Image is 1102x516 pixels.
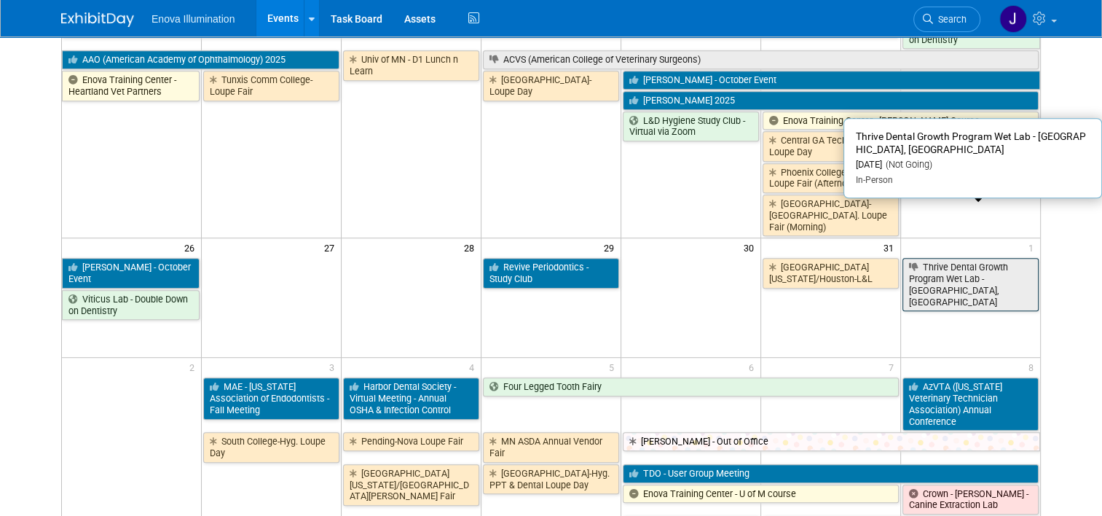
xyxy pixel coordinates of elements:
span: 29 [602,238,621,257]
a: Pending-Nova Loupe Fair [343,432,479,451]
span: 5 [607,358,621,376]
a: Thrive Dental Growth Program Wet Lab - [GEOGRAPHIC_DATA], [GEOGRAPHIC_DATA] [902,258,1039,311]
a: South College-Hyg. Loupe Day [203,432,339,462]
a: AzVTA ([US_STATE] Veterinary Technician Association) Annual Conference [902,378,1039,431]
span: 31 [882,238,900,257]
a: Harbor Dental Society - Virtual Meeting - Annual OSHA & Infection Control [343,378,479,419]
a: [PERSON_NAME] - October Event [62,258,200,288]
a: [GEOGRAPHIC_DATA][US_STATE]/[GEOGRAPHIC_DATA][PERSON_NAME] Fair [343,464,479,506]
a: Enova Training Center - Heartland Vet Partners [62,71,200,101]
a: TDO - User Group Meeting [623,464,1039,483]
a: [PERSON_NAME] - October Event [623,71,1040,90]
a: [GEOGRAPHIC_DATA][US_STATE]/Houston-L&L [763,258,899,288]
span: (Not Going) [882,159,932,170]
a: Tunxis Comm College-Loupe Fair [203,71,339,101]
span: 2 [188,358,201,376]
span: 8 [1027,358,1040,376]
a: Revive Periodontics - Study Club [483,258,619,288]
span: 3 [328,358,341,376]
a: Central GA Tech-Hyg. Loupe Day [763,131,899,161]
a: Phoenix College-Hyg. Loupe Fair (Afternoon) [763,163,899,193]
a: MAE - [US_STATE] Association of Endodontists - Fall Meeting [203,378,339,419]
img: Janelle Tlusty [999,5,1027,33]
a: [GEOGRAPHIC_DATA]-Hyg. PPT & Dental Loupe Day [483,464,619,494]
a: Univ of MN - D1 Lunch n Learn [343,50,479,80]
span: 4 [468,358,481,376]
a: L&D Hygiene Study Club - Virtual via Zoom [623,112,759,141]
span: 7 [887,358,900,376]
span: Enova Illumination [151,13,235,25]
a: Crown - [PERSON_NAME] - Canine Extraction Lab [902,485,1039,515]
span: 27 [323,238,341,257]
span: 26 [183,238,201,257]
a: Viticus Lab - Double Down on Dentistry [62,290,200,320]
span: Search [933,14,967,25]
a: Search [913,7,980,32]
a: MN ASDA Annual Vendor Fair [483,432,619,462]
a: Four Legged Tooth Fairy [483,378,899,396]
a: [GEOGRAPHIC_DATA]-Loupe Day [483,71,619,101]
a: [PERSON_NAME] 2025 [623,91,1039,110]
a: Enova Training Center - [PERSON_NAME] Course [763,112,1039,130]
a: [GEOGRAPHIC_DATA]-[GEOGRAPHIC_DATA]. Loupe Fair (Morning) [763,195,899,236]
div: [DATE] [856,159,1090,171]
a: ACVS (American College of Veterinary Surgeons) [483,50,1039,69]
span: 28 [463,238,481,257]
img: ExhibitDay [61,12,134,27]
span: 6 [747,358,760,376]
a: [PERSON_NAME] - Out of Office [623,432,1040,451]
a: Enova Training Center - U of M course [623,485,899,504]
span: Thrive Dental Growth Program Wet Lab - [GEOGRAPHIC_DATA], [GEOGRAPHIC_DATA] [856,130,1086,156]
span: 30 [742,238,760,257]
a: AAO (American Academy of Ophthalmology) 2025 [62,50,339,69]
span: In-Person [856,175,893,185]
span: 1 [1027,238,1040,257]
